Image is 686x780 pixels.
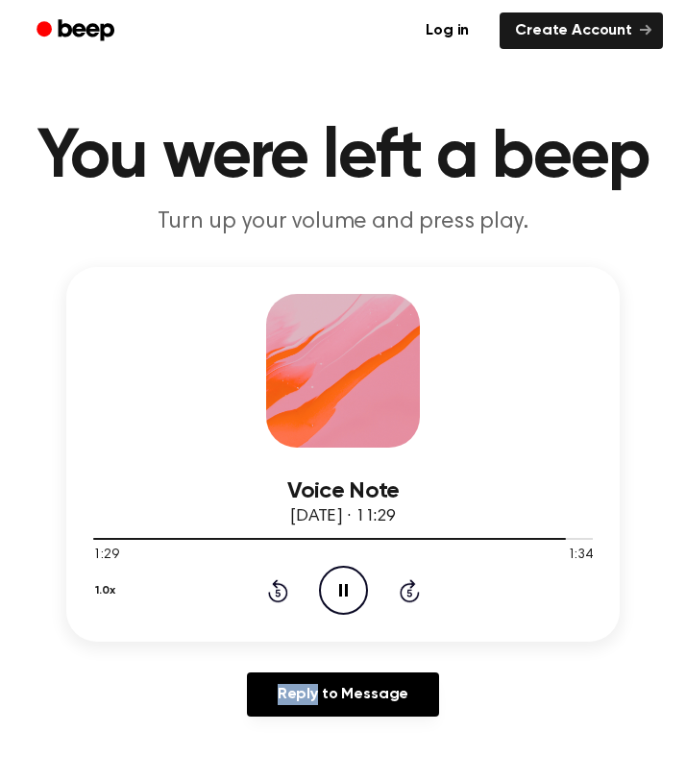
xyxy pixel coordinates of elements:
h1: You were left a beep [23,123,663,192]
button: 1.0x [93,574,122,607]
a: Log in [406,9,488,53]
p: Turn up your volume and press play. [23,207,663,236]
a: Beep [23,12,132,50]
span: [DATE] · 11:29 [290,508,396,525]
a: Create Account [500,12,663,49]
a: Reply to Message [247,672,439,717]
h3: Voice Note [93,478,593,504]
span: 1:29 [93,546,118,566]
span: 1:34 [568,546,593,566]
